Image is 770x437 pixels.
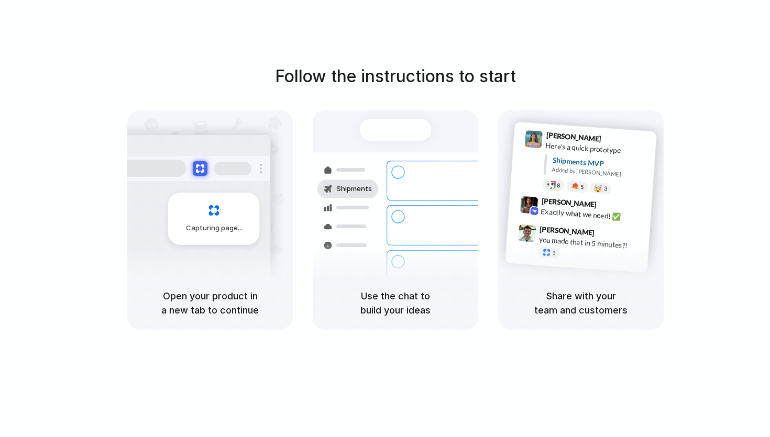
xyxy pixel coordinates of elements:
[336,184,372,194] span: Shipments
[538,234,643,252] div: you made that in 5 minutes?!
[604,134,626,147] span: 9:41 AM
[140,289,280,317] h5: Open your product in a new tab to continue
[540,223,595,238] span: [PERSON_NAME]
[600,200,621,212] span: 9:42 AM
[541,206,645,223] div: Exactly what we need! ✅
[594,184,603,192] div: 🤯
[275,64,516,89] h1: Follow the instructions to start
[580,184,584,189] span: 5
[604,186,608,192] span: 3
[557,182,560,188] span: 8
[598,228,619,241] span: 9:47 AM
[546,129,601,144] span: [PERSON_NAME]
[552,154,649,172] div: Shipments MVP
[541,195,597,210] span: [PERSON_NAME]
[552,250,556,256] span: 1
[186,223,244,233] span: Capturing page
[552,165,648,181] div: Added by [PERSON_NAME]
[545,140,650,158] div: Here's a quick prototype
[511,289,651,317] h5: Share with your team and customers
[325,289,466,317] h5: Use the chat to build your ideas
